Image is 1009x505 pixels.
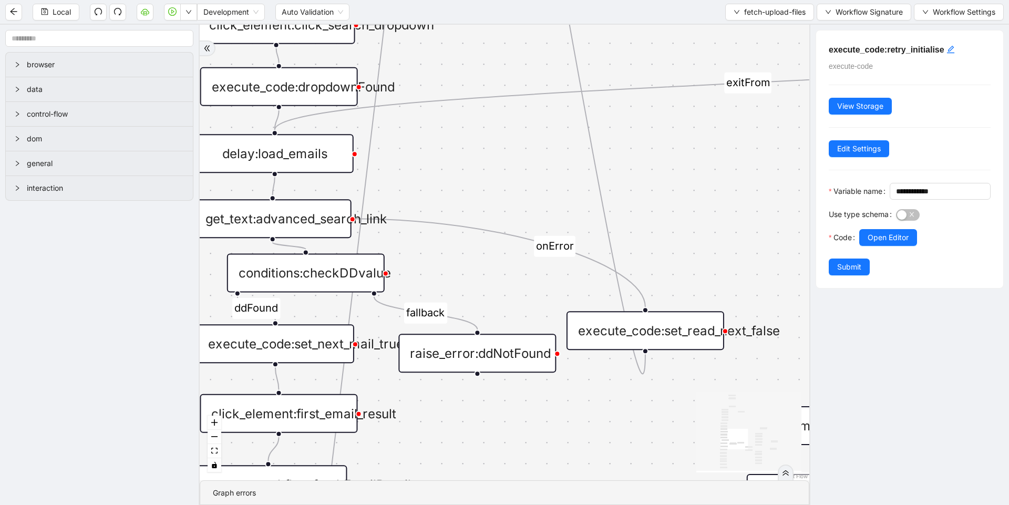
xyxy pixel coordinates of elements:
span: right [14,160,20,167]
div: conditions:checkDDvalue [227,253,385,292]
span: double-right [203,45,211,52]
button: play-circle [164,4,181,20]
div: click to edit id [946,43,955,56]
div: delay:load_emails [196,134,354,173]
span: edit [946,45,955,54]
button: Edit Settings [829,140,889,157]
button: redo [109,4,126,20]
div: execute_code:set_read_next_false [567,311,724,350]
span: down [825,9,831,15]
button: zoom in [208,416,221,430]
g: Edge from get_text:advanced_search_link to conditions:checkDDvalue [273,242,306,249]
span: execute-code [829,62,873,70]
button: Open Editor [859,229,917,246]
span: undo [94,7,102,16]
span: Workflow Signature [836,6,903,18]
span: general [27,158,184,169]
h5: execute_code:retry_initialise [829,43,991,56]
span: Variable name [833,185,882,197]
g: Edge from delay:load_emails to get_text:advanced_search_link [273,177,275,195]
div: click_element:click_search_dropdown [198,5,355,44]
div: get_text:advanced_search_link [194,199,352,238]
span: Development [203,4,259,20]
span: right [14,86,20,92]
span: Open Editor [868,232,909,243]
g: Edge from execute_code:dropdownFound to delay:load_emails [275,110,279,130]
span: fetch-upload-files [744,6,806,18]
button: downWorkflow Signature [817,4,911,20]
div: general [6,151,193,176]
div: click_element:first_email_result [200,394,357,433]
div: data [6,77,193,101]
span: Use type schema [829,209,889,220]
span: browser [27,59,184,70]
span: Code [833,232,852,243]
span: right [14,185,20,191]
div: interaction [6,176,193,200]
button: downfetch-upload-files [725,4,814,20]
button: downWorkflow Settings [914,4,1004,20]
span: Submit [837,261,861,273]
div: execute_workflow:fetchEmailDetails [189,465,347,504]
div: execute_code:dropdownFound [200,67,358,106]
button: saveLocal [33,4,79,20]
span: redo [114,7,122,16]
button: toggle interactivity [208,458,221,472]
button: Submit [829,259,870,275]
span: Local [53,6,71,18]
span: save [41,8,48,15]
span: down [922,9,929,15]
span: View Storage [837,100,883,112]
span: cloud-server [141,7,149,16]
div: dom [6,127,193,151]
div: raise_error:ddNotFoundplus-circle [398,334,556,373]
div: execute_code:set_next_mail_true [197,324,354,363]
span: down [734,9,740,15]
span: Auto Validation [282,4,343,20]
div: raise_error:ddNotFound [398,334,556,373]
span: plus-circle [464,388,490,415]
span: down [186,9,192,15]
span: play-circle [168,7,177,16]
button: cloud-server [137,4,153,20]
span: right [14,61,20,68]
button: fit view [208,444,221,458]
a: React Flow attribution [780,473,808,479]
button: View Storage [829,98,892,115]
g: Edge from conditions:checkDDvalue to execute_code:set_next_mail_true [232,296,280,320]
button: down [180,4,197,20]
span: control-flow [27,108,184,120]
div: Graph errors [213,487,796,499]
span: right [14,111,20,117]
span: right [14,136,20,142]
button: zoom out [208,430,221,444]
g: Edge from conditions:checkDDvalue to raise_error:ddNotFound [374,296,478,329]
g: Edge from click_element:first_email_result to execute_workflow:fetchEmailDetails [268,437,279,461]
span: interaction [27,182,184,194]
span: Edit Settings [837,143,881,154]
g: Edge from click_element:click_search_dropdown to execute_code:dropdownFound [276,48,279,63]
div: browser [6,53,193,77]
span: double-right [782,469,789,477]
span: arrow-left [9,7,18,16]
button: undo [90,4,107,20]
div: control-flow [6,102,193,126]
span: data [27,84,184,95]
span: Workflow Settings [933,6,995,18]
g: Edge from execute_code:set_next_mail_true to click_element:first_email_result [275,367,279,389]
span: dom [27,133,184,145]
button: arrow-left [5,4,22,20]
